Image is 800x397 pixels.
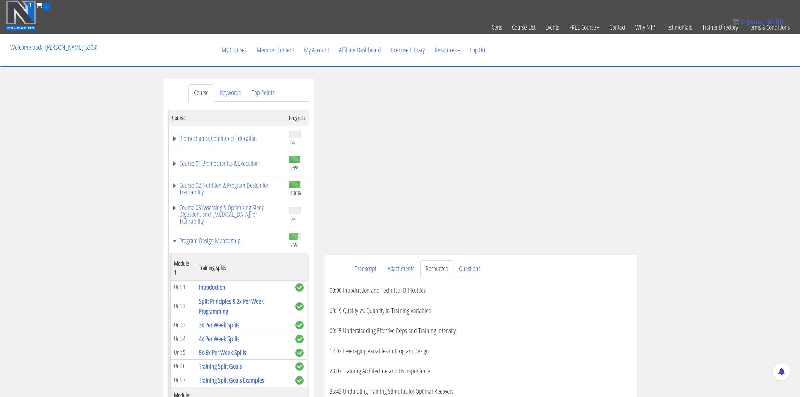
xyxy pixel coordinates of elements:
a: Course 02 Nutrition & Program Design for Trainability [172,182,282,195]
img: icon11.png [732,18,739,25]
th: Progress [286,110,309,126]
a: Testimonials [660,11,697,44]
a: Program Design Mentorship [172,237,282,244]
a: Trainer Directory [697,11,743,44]
span: 0% [290,215,296,223]
a: Training Split Goals [199,362,242,371]
td: Unit 6 [170,359,196,373]
a: Exercise Library [386,34,430,66]
a: My Account [299,34,334,66]
th: Training Splits [196,255,292,280]
td: Unit 7 [170,373,196,387]
a: My Courses [217,34,252,66]
span: items: [747,18,764,26]
a: 5x-6x Per Week Splits [199,348,246,357]
a: Attachments [382,260,420,277]
td: Unit 4 [170,332,196,346]
a: Resources [430,34,465,66]
p: 00:19 Quality vs. Quantity in Training Variables [330,306,632,316]
a: Resources [420,260,453,277]
span: 0 [42,2,51,11]
span: complete [295,362,304,371]
a: Split Principles & 2x Per Week Programming [199,296,264,316]
span: 0% [290,139,296,147]
a: Log Out [465,34,492,66]
th: Module 1 [170,255,196,280]
a: Affiliate Dashboard [334,34,386,66]
span: complete [295,335,304,343]
span: complete [295,349,304,357]
span: 94% [290,164,299,171]
img: n1-education [5,0,36,31]
a: Training Split Goals Examples [199,375,264,385]
a: Top Points [247,84,280,102]
a: Events [540,11,564,44]
a: Course List [507,11,540,44]
a: Biomechanics Continued Education [172,135,282,142]
a: Transcript [350,260,382,277]
td: Unit 1 [170,280,196,294]
span: 76% [290,241,299,249]
td: Unit 2 [170,294,196,318]
a: 0 [36,1,51,10]
a: Contact [604,11,630,44]
span: 100% [290,189,301,197]
bdi: 0.00 [766,18,783,26]
span: complete [295,283,304,292]
p: 09:15 Understanding Effective Reps and Training Intensity [330,326,632,336]
a: Course 03 Assessing & Optimizing Sleep Digestion, and [MEDICAL_DATA] for Trainability [172,204,282,225]
a: Terms & Conditions [743,11,795,44]
a: Why N1? [630,11,660,44]
a: 4x Per Week Splits [199,334,239,343]
p: 35:42 Undulating Training Stimulus for Optimal Recovery [330,386,632,396]
p: 12:07 Leveraging Variables in Program Design [330,346,632,356]
a: Course 01 Biomechanics & Execution [172,160,282,167]
td: Unit 3 [170,318,196,332]
th: Course [168,110,286,126]
a: Introduction [199,283,225,292]
a: Course [188,84,214,102]
a: Keywords [215,84,246,102]
p: Welcome back, [PERSON_NAME]-5203! [5,34,102,61]
span: $ [766,18,770,26]
p: 23:07 Training Architecture and Its Importance [330,366,632,376]
span: 0 [741,18,745,26]
td: Unit 5 [170,346,196,359]
a: 3x Per Week Splits [199,320,239,329]
a: Member Content [252,34,299,66]
span: complete [295,302,304,311]
a: FREE Course [564,11,604,44]
a: Questions [454,260,486,277]
p: 00:00 Introduction and Technical Difficulties [330,285,632,295]
span: complete [295,376,304,385]
a: 0 items: $0.00 [732,18,783,26]
a: Certs [487,11,507,44]
span: complete [295,321,304,329]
